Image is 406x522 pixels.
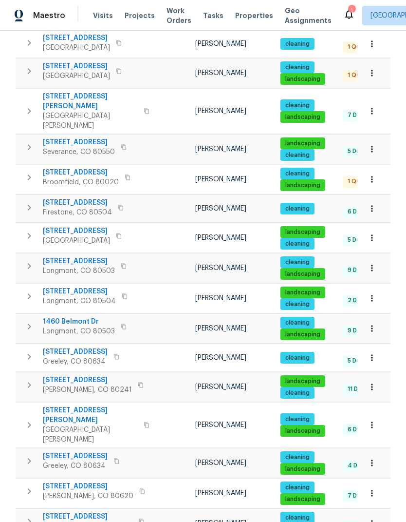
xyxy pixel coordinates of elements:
[195,460,246,466] span: [PERSON_NAME]
[166,6,191,25] span: Work Orders
[195,490,246,497] span: [PERSON_NAME]
[195,146,246,153] span: [PERSON_NAME]
[281,151,314,159] span: cleaning
[43,147,115,157] span: Severance, CO 80550
[281,181,324,190] span: landscaping
[348,6,355,16] div: 1
[281,300,314,309] span: cleaning
[281,40,314,48] span: cleaning
[43,385,132,395] span: [PERSON_NAME], CO 80241
[344,385,373,393] span: 11 Done
[125,11,155,20] span: Projects
[281,377,324,386] span: landscaping
[344,177,365,186] span: 1 QC
[93,11,113,20] span: Visits
[344,462,372,470] span: 4 Done
[344,266,372,274] span: 9 Done
[195,384,246,390] span: [PERSON_NAME]
[43,461,108,471] span: Greeley, CO 80634
[43,347,108,357] span: [STREET_ADDRESS]
[43,375,132,385] span: [STREET_ADDRESS]
[281,139,324,148] span: landscaping
[344,208,372,216] span: 6 Done
[281,427,324,435] span: landscaping
[43,92,138,111] span: [STREET_ADDRESS][PERSON_NAME]
[281,495,324,503] span: landscaping
[43,406,138,425] span: [STREET_ADDRESS][PERSON_NAME]
[281,205,314,213] span: cleaning
[281,330,324,339] span: landscaping
[281,63,314,72] span: cleaning
[43,491,133,501] span: [PERSON_NAME], CO 80620
[43,236,110,246] span: [GEOGRAPHIC_DATA]
[281,415,314,424] span: cleaning
[43,43,110,53] span: [GEOGRAPHIC_DATA]
[281,101,314,110] span: cleaning
[195,325,246,332] span: [PERSON_NAME]
[344,111,372,119] span: 7 Done
[43,33,110,43] span: [STREET_ADDRESS]
[43,327,115,336] span: Longmont, CO 80503
[281,389,314,397] span: cleaning
[195,205,246,212] span: [PERSON_NAME]
[281,453,314,462] span: cleaning
[43,482,133,491] span: [STREET_ADDRESS]
[43,137,115,147] span: [STREET_ADDRESS]
[43,357,108,367] span: Greeley, CO 80634
[195,108,246,115] span: [PERSON_NAME]
[281,258,314,267] span: cleaning
[195,354,246,361] span: [PERSON_NAME]
[344,236,371,244] span: 5 Done
[281,465,324,473] span: landscaping
[344,357,371,365] span: 5 Done
[195,234,246,241] span: [PERSON_NAME]
[344,327,372,335] span: 9 Done
[43,266,115,276] span: Longmont, CO 80503
[43,287,116,296] span: [STREET_ADDRESS]
[195,176,246,183] span: [PERSON_NAME]
[43,296,116,306] span: Longmont, CO 80504
[281,354,314,362] span: cleaning
[43,111,138,131] span: [GEOGRAPHIC_DATA][PERSON_NAME]
[43,425,138,445] span: [GEOGRAPHIC_DATA][PERSON_NAME]
[344,425,372,434] span: 6 Done
[195,422,246,428] span: [PERSON_NAME]
[281,113,324,121] span: landscaping
[344,492,372,500] span: 7 Done
[195,295,246,302] span: [PERSON_NAME]
[43,226,110,236] span: [STREET_ADDRESS]
[43,61,110,71] span: [STREET_ADDRESS]
[281,240,314,248] span: cleaning
[43,177,119,187] span: Broomfield, CO 80020
[281,289,324,297] span: landscaping
[281,270,324,278] span: landscaping
[203,12,223,19] span: Tasks
[344,43,365,51] span: 1 QC
[344,296,372,305] span: 2 Done
[43,317,115,327] span: 1460 Belmont Dr
[285,6,332,25] span: Geo Assignments
[281,319,314,327] span: cleaning
[344,147,371,155] span: 5 Done
[195,265,246,271] span: [PERSON_NAME]
[195,70,246,77] span: [PERSON_NAME]
[281,483,314,492] span: cleaning
[43,168,119,177] span: [STREET_ADDRESS]
[43,71,110,81] span: [GEOGRAPHIC_DATA]
[344,71,365,79] span: 1 QC
[281,75,324,83] span: landscaping
[43,512,133,522] span: [STREET_ADDRESS]
[235,11,273,20] span: Properties
[43,451,108,461] span: [STREET_ADDRESS]
[43,256,115,266] span: [STREET_ADDRESS]
[43,208,112,217] span: Firestone, CO 80504
[281,514,314,522] span: cleaning
[281,228,324,236] span: landscaping
[33,11,65,20] span: Maestro
[281,170,314,178] span: cleaning
[43,198,112,208] span: [STREET_ADDRESS]
[195,40,246,47] span: [PERSON_NAME]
